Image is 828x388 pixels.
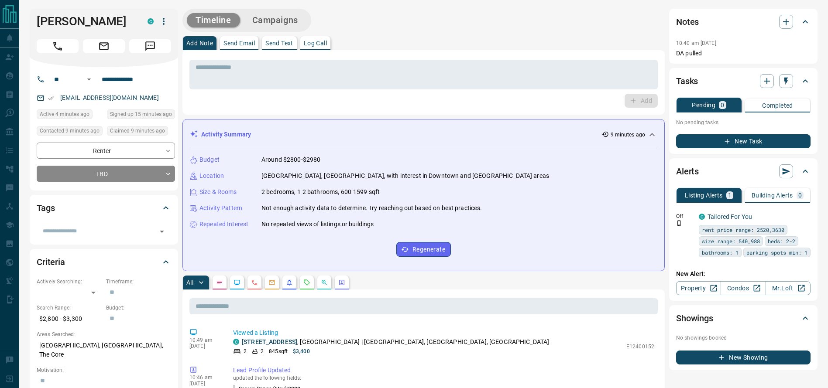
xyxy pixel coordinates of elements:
[676,308,811,329] div: Showings
[48,95,54,101] svg: Email Verified
[244,347,247,355] p: 2
[303,279,310,286] svg: Requests
[189,374,220,381] p: 10:46 am
[242,338,297,345] a: [STREET_ADDRESS]
[199,187,237,197] p: Size & Rooms
[699,214,705,220] div: condos.ca
[721,102,724,108] p: 0
[676,49,811,58] p: DA pulled
[189,381,220,387] p: [DATE]
[676,74,698,88] h2: Tasks
[396,242,451,257] button: Regenerate
[37,109,103,122] div: Fri Sep 12 2025
[676,11,811,32] div: Notes
[199,155,220,164] p: Budget
[187,13,240,27] button: Timeline
[199,220,248,229] p: Repeated Interest
[676,281,721,295] a: Property
[708,213,752,220] a: Tailored For You
[676,134,811,148] button: New Task
[702,248,739,257] span: bathrooms: 1
[265,40,293,46] p: Send Text
[261,155,320,164] p: Around $2800-$2980
[37,39,79,53] span: Call
[156,225,168,238] button: Open
[611,131,645,139] p: 9 minutes ago
[107,126,175,138] div: Fri Sep 12 2025
[233,339,239,345] div: condos.ca
[216,279,223,286] svg: Notes
[110,110,172,119] span: Signed up 15 minutes ago
[261,347,264,355] p: 2
[626,343,654,351] p: E12400152
[233,328,654,337] p: Viewed a Listing
[261,220,374,229] p: No repeated views of listings or buildings
[676,71,811,92] div: Tasks
[106,304,171,312] p: Budget:
[676,116,811,129] p: No pending tasks
[261,204,482,213] p: Not enough activity data to determine. Try reaching out based on best practices.
[251,279,258,286] svg: Calls
[242,337,549,347] p: , [GEOGRAPHIC_DATA] | [GEOGRAPHIC_DATA], [GEOGRAPHIC_DATA], [GEOGRAPHIC_DATA]
[268,279,275,286] svg: Emails
[676,220,682,226] svg: Push Notification Only
[199,204,242,213] p: Activity Pattern
[676,269,811,279] p: New Alert:
[40,110,89,119] span: Active 4 minutes ago
[107,109,175,122] div: Fri Sep 12 2025
[762,102,793,109] p: Completed
[721,281,766,295] a: Condos
[676,40,716,46] p: 10:40 am [DATE]
[676,161,811,182] div: Alerts
[676,334,811,342] p: No showings booked
[676,15,699,29] h2: Notes
[106,278,171,286] p: Timeframe:
[37,330,171,338] p: Areas Searched:
[40,126,100,135] span: Contacted 9 minutes ago
[37,201,55,215] h2: Tags
[233,375,654,381] p: updated the following fields:
[269,347,288,355] p: 845 sqft
[189,337,220,343] p: 10:49 am
[199,171,224,180] p: Location
[37,197,171,218] div: Tags
[37,252,171,272] div: Criteria
[752,192,793,198] p: Building Alerts
[37,304,102,312] p: Search Range:
[261,171,549,180] p: [GEOGRAPHIC_DATA], [GEOGRAPHIC_DATA], with interest in Downtown and [GEOGRAPHIC_DATA] areas
[702,237,760,245] span: size range: 540,988
[304,40,327,46] p: Log Call
[37,366,171,374] p: Motivation:
[37,126,103,138] div: Fri Sep 12 2025
[37,14,134,28] h1: [PERSON_NAME]
[37,255,65,269] h2: Criteria
[676,164,699,178] h2: Alerts
[286,279,293,286] svg: Listing Alerts
[692,102,715,108] p: Pending
[746,248,807,257] span: parking spots min: 1
[37,166,175,182] div: TBD
[338,279,345,286] svg: Agent Actions
[60,94,159,101] a: [EMAIL_ADDRESS][DOMAIN_NAME]
[148,18,154,24] div: condos.ca
[321,279,328,286] svg: Opportunities
[190,126,657,143] div: Activity Summary9 minutes ago
[201,130,251,139] p: Activity Summary
[83,39,125,53] span: Email
[676,351,811,364] button: New Showing
[189,343,220,349] p: [DATE]
[233,366,654,375] p: Lead Profile Updated
[676,311,713,325] h2: Showings
[728,192,732,198] p: 1
[244,13,307,27] button: Campaigns
[37,143,175,159] div: Renter
[234,279,240,286] svg: Lead Browsing Activity
[110,126,165,135] span: Claimed 9 minutes ago
[186,279,193,286] p: All
[766,281,811,295] a: Mr.Loft
[261,187,380,197] p: 2 bedrooms, 1-2 bathrooms, 600-1599 sqft
[798,192,802,198] p: 0
[293,347,310,355] p: $3,400
[129,39,171,53] span: Message
[84,74,94,85] button: Open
